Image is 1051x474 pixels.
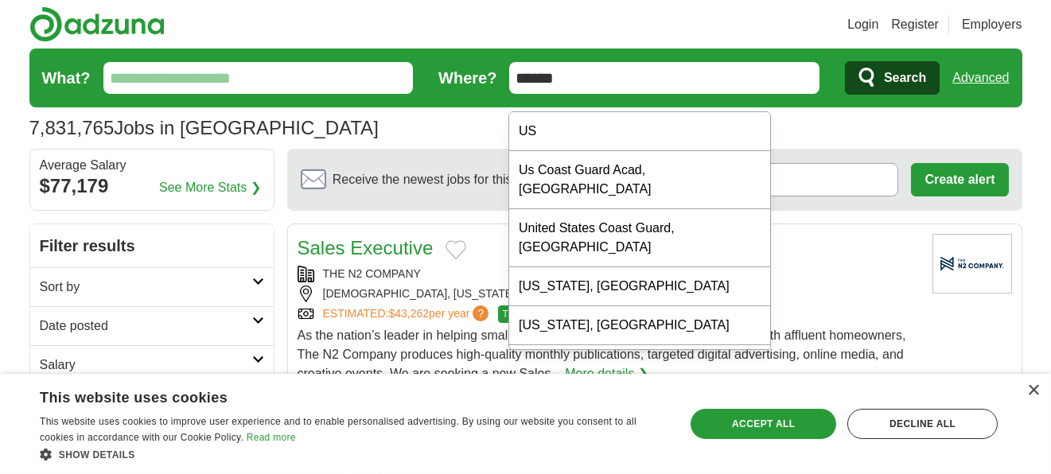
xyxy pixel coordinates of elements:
[1027,385,1039,397] div: Close
[40,317,252,336] h2: Date posted
[40,159,264,172] div: Average Salary
[446,240,466,259] button: Add to favorite jobs
[30,224,274,267] h2: Filter results
[962,15,1022,34] a: Employers
[40,278,252,297] h2: Sort by
[298,286,920,302] div: [DEMOGRAPHIC_DATA], [US_STATE]
[333,170,605,189] span: Receive the newest jobs for this search :
[323,305,492,323] a: ESTIMATED:$43,262per year?
[40,355,252,375] h2: Salary
[509,112,770,151] div: US
[298,266,920,282] div: THE N2 COMPANY
[847,409,998,439] div: Decline all
[40,446,666,462] div: Show details
[565,364,648,383] a: More details ❯
[29,117,379,138] h1: Jobs in [GEOGRAPHIC_DATA]
[911,163,1008,196] button: Create alert
[29,114,115,142] span: 7,831,765
[509,345,770,384] div: [US_STATE], [GEOGRAPHIC_DATA]
[40,383,626,407] div: This website uses cookies
[388,307,429,320] span: $43,262
[30,306,274,345] a: Date posted
[30,345,274,384] a: Salary
[298,328,906,380] span: As the nation’s leader in helping small to mid-sized businesses efficiently connect with affluent...
[509,209,770,267] div: United States Coast Guard, [GEOGRAPHIC_DATA]
[473,305,489,321] span: ?
[40,172,264,200] div: $77,179
[509,151,770,209] div: Us Coast Guard Acad, [GEOGRAPHIC_DATA]
[509,267,770,306] div: [US_STATE], [GEOGRAPHIC_DATA]
[40,416,636,443] span: This website uses cookies to improve user experience and to enable personalised advertising. By u...
[438,66,496,90] label: Where?
[884,62,926,94] span: Search
[952,62,1009,94] a: Advanced
[509,306,770,345] div: [US_STATE], [GEOGRAPHIC_DATA]
[298,237,434,258] a: Sales Executive
[691,409,836,439] div: Accept all
[159,178,261,197] a: See More Stats ❯
[29,6,165,42] img: Adzuna logo
[845,61,940,95] button: Search
[247,432,296,443] a: Read more, opens a new window
[891,15,939,34] a: Register
[498,305,561,323] span: TOP MATCH
[42,66,91,90] label: What?
[30,267,274,306] a: Sort by
[847,15,878,34] a: Login
[932,234,1012,293] img: Company logo
[59,449,135,460] span: Show details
